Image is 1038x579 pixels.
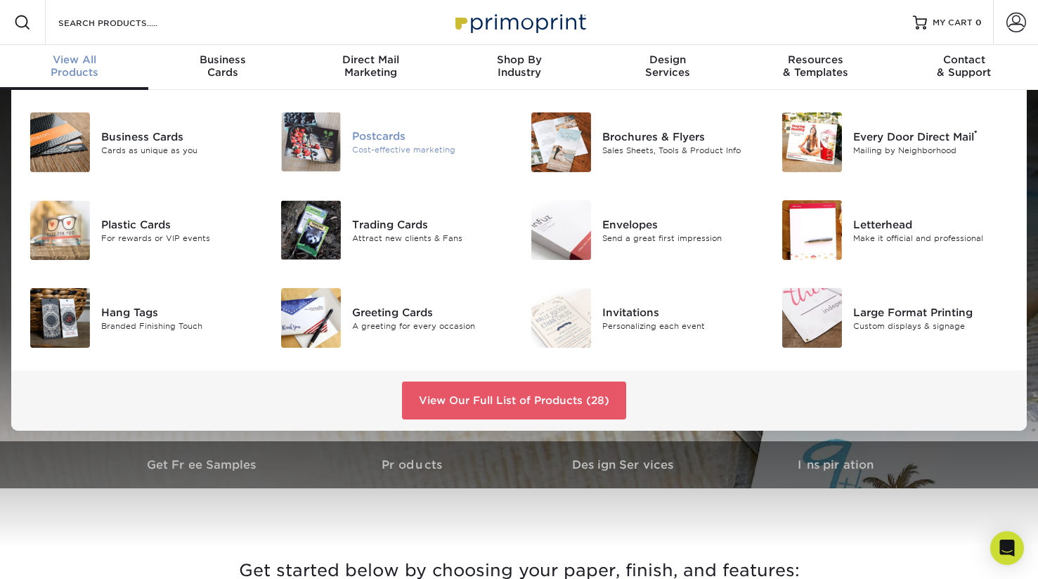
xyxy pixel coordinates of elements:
[853,232,1010,244] div: Make it official and professional
[782,288,842,348] img: Large Format Printing
[602,320,759,332] div: Personalizing each event
[30,200,90,260] img: Plastic Cards
[101,232,258,244] div: For rewards or VIP events
[531,288,591,348] img: Invitations
[602,144,759,156] div: Sales Sheets, Tools & Product Info
[990,531,1024,565] div: Open Intercom Messenger
[853,144,1010,156] div: Mailing by Neighborhood
[30,288,90,348] img: Hang Tags
[853,129,1010,144] div: Every Door Direct Mail
[780,107,1010,178] a: Every Door Direct Mail Every Door Direct Mail® Mailing by Neighborhood
[853,304,1010,320] div: Large Format Printing
[57,14,194,31] input: SEARCH PRODUCTS.....
[975,18,982,27] span: 0
[101,304,258,320] div: Hang Tags
[297,53,445,66] span: Direct Mail
[148,53,297,79] div: Cards
[279,107,509,177] a: Postcards Postcards Cost-effective marketing
[593,53,741,79] div: Services
[352,129,509,144] div: Postcards
[741,53,890,79] div: & Templates
[101,129,258,144] div: Business Cards
[281,288,341,348] img: Greeting Cards
[531,112,591,172] img: Brochures & Flyers
[602,304,759,320] div: Invitations
[352,320,509,332] div: A greeting for every occasion
[602,216,759,232] div: Envelopes
[782,112,842,172] img: Every Door Direct Mail
[352,144,509,156] div: Cost-effective marketing
[402,382,626,419] a: View Our Full List of Products (28)
[352,304,509,320] div: Greeting Cards
[890,53,1038,79] div: & Support
[279,282,509,353] a: Greeting Cards Greeting Cards A greeting for every occasion
[602,129,759,144] div: Brochures & Flyers
[445,53,593,79] div: Industry
[28,282,258,353] a: Hang Tags Hang Tags Branded Finishing Touch
[741,45,890,90] a: Resources& Templates
[780,282,1010,353] a: Large Format Printing Large Format Printing Custom displays & signage
[28,195,258,266] a: Plastic Cards Plastic Cards For rewards or VIP events
[741,53,890,66] span: Resources
[297,53,445,79] div: Marketing
[148,45,297,90] a: BusinessCards
[853,216,1010,232] div: Letterhead
[890,45,1038,90] a: Contact& Support
[445,53,593,66] span: Shop By
[530,282,760,353] a: Invitations Invitations Personalizing each event
[890,53,1038,66] span: Contact
[602,232,759,244] div: Send a great first impression
[593,45,741,90] a: DesignServices
[449,7,590,37] img: Primoprint
[28,107,258,178] a: Business Cards Business Cards Cards as unique as you
[782,200,842,260] img: Letterhead
[101,320,258,332] div: Branded Finishing Touch
[531,200,591,260] img: Envelopes
[593,53,741,66] span: Design
[445,45,593,90] a: Shop ByIndustry
[101,216,258,232] div: Plastic Cards
[974,129,978,138] sup: ®
[30,112,90,172] img: Business Cards
[933,17,973,29] span: MY CART
[297,45,445,90] a: Direct MailMarketing
[530,195,760,266] a: Envelopes Envelopes Send a great first impression
[279,195,509,266] a: Trading Cards Trading Cards Attract new clients & Fans
[352,216,509,232] div: Trading Cards
[281,200,341,260] img: Trading Cards
[101,144,258,156] div: Cards as unique as you
[148,53,297,66] span: Business
[281,112,341,171] img: Postcards
[853,320,1010,332] div: Custom displays & signage
[530,107,760,178] a: Brochures & Flyers Brochures & Flyers Sales Sheets, Tools & Product Info
[352,232,509,244] div: Attract new clients & Fans
[780,195,1010,266] a: Letterhead Letterhead Make it official and professional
